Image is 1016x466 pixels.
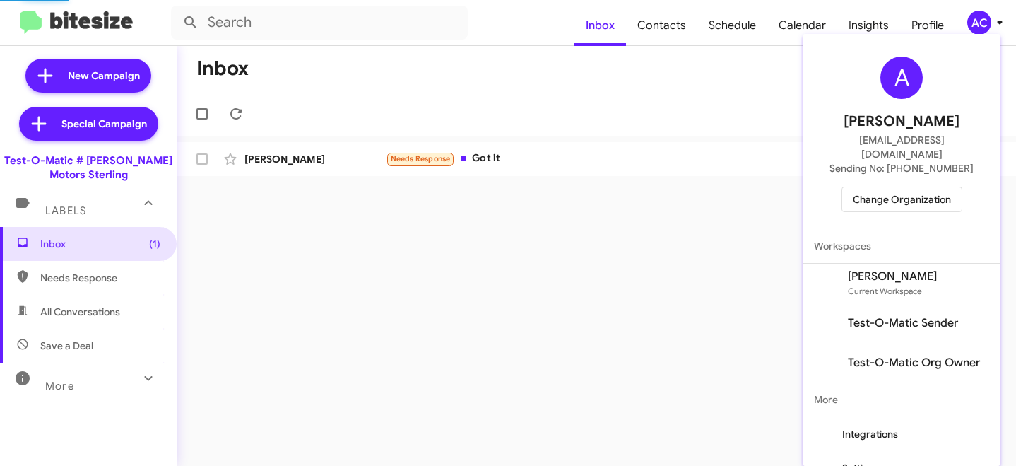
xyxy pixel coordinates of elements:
[844,110,959,133] span: [PERSON_NAME]
[820,133,983,161] span: [EMAIL_ADDRESS][DOMAIN_NAME]
[848,286,922,296] span: Current Workspace
[848,356,980,370] span: Test-O-Matic Org Owner
[880,57,923,99] div: A
[848,316,958,330] span: Test-O-Matic Sender
[841,187,962,212] button: Change Organization
[803,417,1000,451] button: Integrations
[853,187,951,211] span: Change Organization
[829,161,974,175] span: Sending No: [PHONE_NUMBER]
[803,229,1000,263] span: Workspaces
[848,269,937,284] span: [PERSON_NAME]
[803,383,1000,417] span: More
